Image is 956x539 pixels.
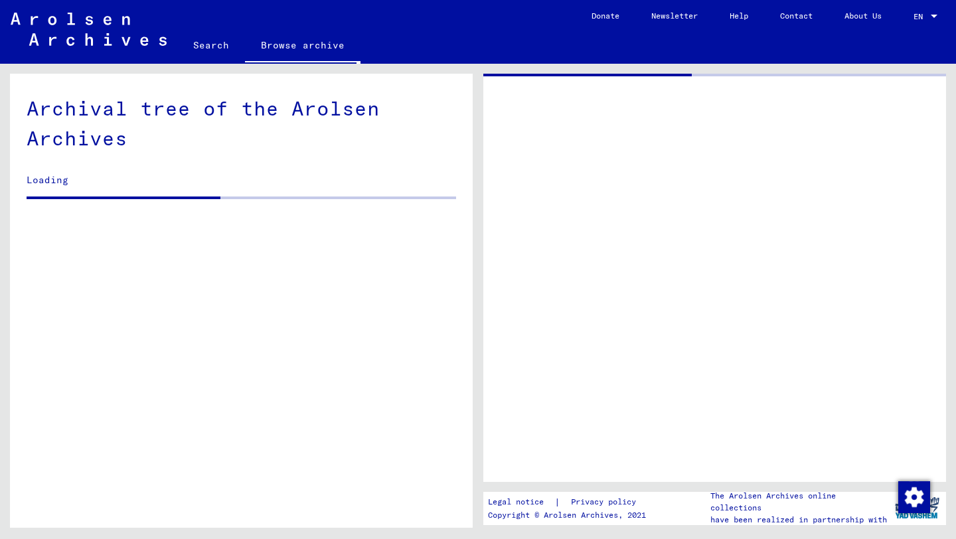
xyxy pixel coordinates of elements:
[898,481,930,513] img: Change consent
[560,495,652,509] a: Privacy policy
[245,29,360,64] a: Browse archive
[488,495,652,509] div: |
[710,490,888,514] p: The Arolsen Archives online collections
[177,29,245,61] a: Search
[27,94,456,153] div: Archival tree of the Arolsen Archives
[710,514,888,526] p: have been realized in partnership with
[488,509,652,521] p: Copyright © Arolsen Archives, 2021
[11,13,167,46] img: Arolsen_neg.svg
[488,495,554,509] a: Legal notice
[892,491,942,524] img: yv_logo.png
[914,12,928,21] span: EN
[27,173,456,187] p: Loading
[898,481,929,512] div: Change consent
